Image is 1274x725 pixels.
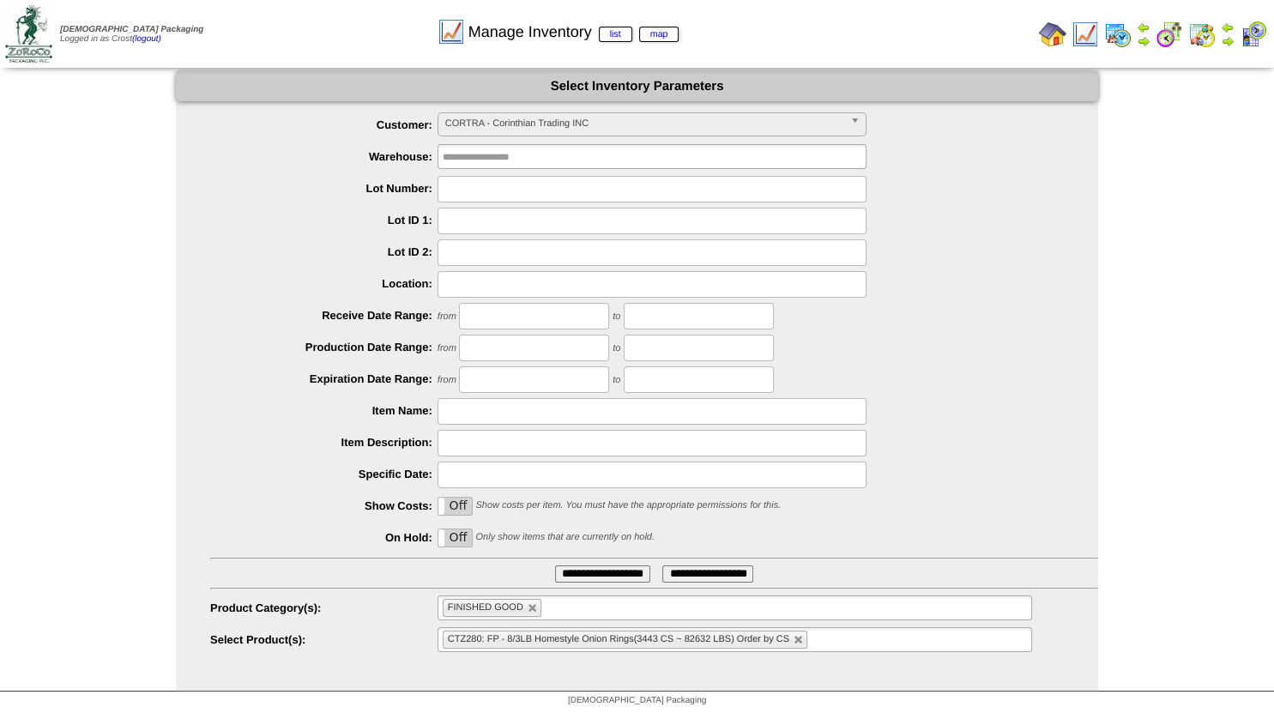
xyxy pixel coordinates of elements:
label: Warehouse: [210,150,438,163]
span: [DEMOGRAPHIC_DATA] Packaging [60,25,203,34]
span: from [438,375,456,385]
div: OnOff [438,529,473,547]
div: Select Inventory Parameters [176,71,1098,101]
div: OnOff [438,497,473,516]
label: Receive Date Range: [210,309,438,322]
label: Off [438,529,472,547]
label: Location: [210,277,438,290]
label: Lot ID 2: [210,245,438,258]
span: FINISHED GOOD [448,602,523,613]
img: arrowright.gif [1221,34,1235,48]
span: from [438,343,456,353]
img: home.gif [1039,21,1066,48]
img: arrowleft.gif [1221,21,1235,34]
span: [DEMOGRAPHIC_DATA] Packaging [568,696,706,705]
label: Product Category(s): [210,601,438,614]
label: Item Description: [210,436,438,449]
span: Manage Inventory [468,23,679,41]
img: calendarblend.gif [1156,21,1183,48]
label: Lot Number: [210,182,438,195]
span: to [613,375,620,385]
img: calendarprod.gif [1104,21,1132,48]
label: On Hold: [210,531,438,544]
img: line_graph.gif [438,18,465,45]
img: arrowright.gif [1137,34,1150,48]
span: Only show items that are currently on hold. [475,532,654,542]
span: from [438,311,456,322]
span: CTZ280: FP - 8/3LB Homestyle Onion Rings(3443 CS ~ 82632 LBS) Order by CS [448,634,789,644]
span: Show costs per item. You must have the appropriate permissions for this. [475,500,781,511]
img: zoroco-logo-small.webp [5,5,52,63]
label: Expiration Date Range: [210,372,438,385]
a: (logout) [132,34,161,44]
img: arrowleft.gif [1137,21,1150,34]
a: map [639,27,679,42]
label: Item Name: [210,404,438,417]
img: line_graph.gif [1072,21,1099,48]
a: list [599,27,632,42]
img: calendarinout.gif [1188,21,1216,48]
label: Production Date Range: [210,341,438,353]
label: Show Costs: [210,499,438,512]
span: to [613,343,620,353]
label: Lot ID 1: [210,214,438,227]
label: Select Product(s): [210,633,438,646]
img: calendarcustomer.gif [1240,21,1267,48]
span: to [613,311,620,322]
label: Customer: [210,118,438,131]
span: Logged in as Crost [60,25,203,44]
span: CORTRA - Corinthian Trading INC [445,113,843,134]
label: Off [438,498,472,515]
label: Specific Date: [210,468,438,480]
